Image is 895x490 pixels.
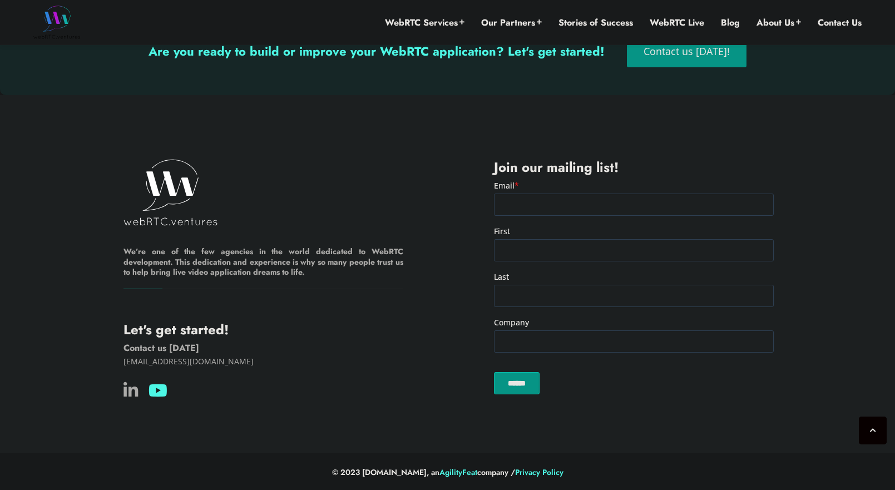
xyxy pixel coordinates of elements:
a: WebRTC Live [650,17,704,29]
a: AgilityFeat [439,467,477,478]
h4: Join our mailing list! [494,159,774,176]
a: WebRTC Services [385,17,464,29]
a: Contact Us [818,17,862,29]
a: Contact us [DATE] [123,341,199,354]
a: Our Partners [481,17,542,29]
a: [EMAIL_ADDRESS][DOMAIN_NAME] [123,356,254,367]
a: About Us [756,17,801,29]
iframe: Form 0 [494,180,774,414]
h6: We’re one of the few agencies in the world dedicated to WebRTC development. This dedication and e... [123,246,403,289]
a: Privacy Policy [515,467,563,478]
img: WebRTC.ventures [33,6,81,39]
a: Blog [721,17,740,29]
span: © 2023 [DOMAIN_NAME], an company / [332,467,563,478]
h4: Let's get started! [123,321,403,338]
span: Contact us [DATE]! [644,46,730,56]
a: Contact us [DATE]! [627,35,746,67]
h3: Are you ready to build or improve your WebRTC application? Let's get started! [149,45,605,57]
a: Stories of Success [558,17,633,29]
